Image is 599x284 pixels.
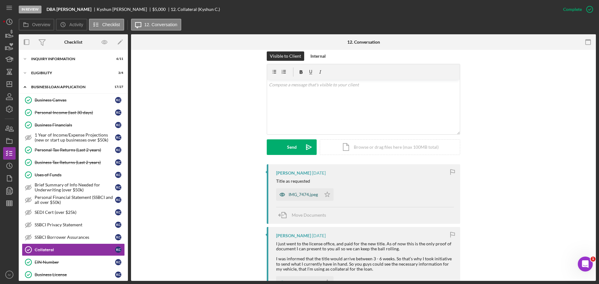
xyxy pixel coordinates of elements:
button: 12. Conversation [131,19,182,31]
div: Internal [310,51,326,61]
div: Kyshun [PERSON_NAME] [97,7,152,12]
div: Business Tax Returns (Last 2 years) [35,160,115,165]
label: Overview [32,22,50,27]
div: SSBCI Borrower Assurances [35,235,115,240]
text: IV [8,273,11,277]
button: Checklist [89,19,124,31]
button: Internal [307,51,329,61]
button: Overview [19,19,54,31]
iframe: Intercom live chat [578,257,593,272]
a: Business LicenseKC [22,268,125,281]
button: Send [267,139,317,155]
span: Move Documents [292,212,326,218]
div: K C [115,197,121,203]
div: Checklist [64,40,82,45]
button: Activity [56,19,87,31]
div: K C [115,159,121,166]
div: Complete [563,3,582,16]
span: 1 [591,257,596,262]
div: Business Financials [35,123,115,128]
a: SSBCI Borrower AssurancesKC [22,231,125,243]
div: 1 Year of Income/Expense Projections (new or start up businesses over $50k) [35,132,115,142]
label: 12. Conversation [144,22,178,27]
div: K C [115,209,121,215]
a: Personal Tax Returns (Last 2 years)KC [22,144,125,156]
button: IMG_7474.jpeg [276,188,334,201]
div: 17 / 27 [112,85,123,89]
div: K C [115,234,121,240]
div: K C [115,259,121,265]
div: In Review [19,6,41,13]
label: Checklist [102,22,120,27]
div: INQUIRY INFORMATION [31,57,108,61]
a: Personal Income (last 30 days)KC [22,106,125,119]
div: SEDI Cert (over $25k) [35,210,115,215]
div: ELIGIBILITY [31,71,108,75]
div: Personal Tax Returns (Last 2 years) [35,147,115,152]
a: Brief Summary of Info Needed for Underwriting (over $50k)KC [22,181,125,194]
a: EIN NumberKC [22,256,125,268]
div: Send [287,139,297,155]
a: SSBCI Privacy StatementKC [22,219,125,231]
label: Activity [69,22,83,27]
div: SSBCI Privacy Statement [35,222,115,227]
div: Brief Summary of Info Needed for Underwriting (over $50k) [35,182,115,192]
div: Business Canvas [35,98,115,103]
time: 2025-09-21 01:48 [312,171,326,176]
a: CollateralKC [22,243,125,256]
div: Personal Financial Statement (SSBCI and all over $50k) [35,195,115,205]
time: 2025-09-11 19:01 [312,233,326,238]
div: K C [115,134,121,141]
div: I just went to the license office, and paid for the new title. As of now this is the only proof o... [276,241,454,272]
button: Move Documents [276,207,332,223]
a: Business Tax Returns (Last 2 years)KC [22,156,125,169]
a: Personal Financial Statement (SSBCI and all over $50k)KC [22,194,125,206]
div: [PERSON_NAME] [276,171,311,176]
div: K C [115,272,121,278]
div: K C [115,122,121,128]
div: K C [115,222,121,228]
div: Collateral [35,247,115,252]
div: Uses of Funds [35,172,115,177]
div: 12. Conversation [347,40,380,45]
div: [PERSON_NAME] [276,233,311,238]
span: $5,000 [152,7,166,12]
button: Visible to Client [267,51,304,61]
div: 12. Collateral (Kyshun C.) [171,7,220,12]
a: Business FinancialsKC [22,119,125,131]
div: K C [115,172,121,178]
div: K C [115,147,121,153]
div: Business License [35,272,115,277]
div: IMG_7474.jpeg [289,192,318,197]
a: Uses of FundsKC [22,169,125,181]
div: Visible to Client [270,51,301,61]
div: K C [115,97,121,103]
div: K C [115,109,121,116]
a: 1 Year of Income/Expense Projections (new or start up businesses over $50k)KC [22,131,125,144]
a: SEDI Cert (over $25k)KC [22,206,125,219]
div: 6 / 11 [112,57,123,61]
div: EIN Number [35,260,115,265]
div: Personal Income (last 30 days) [35,110,115,115]
div: Title as requested [276,179,310,184]
button: IV [3,268,16,281]
b: DBA [PERSON_NAME] [46,7,91,12]
div: 3 / 4 [112,71,123,75]
div: K C [115,184,121,190]
button: Complete [557,3,596,16]
div: BUSINESS LOAN APPLICATION [31,85,108,89]
a: Business CanvasKC [22,94,125,106]
div: K C [115,247,121,253]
